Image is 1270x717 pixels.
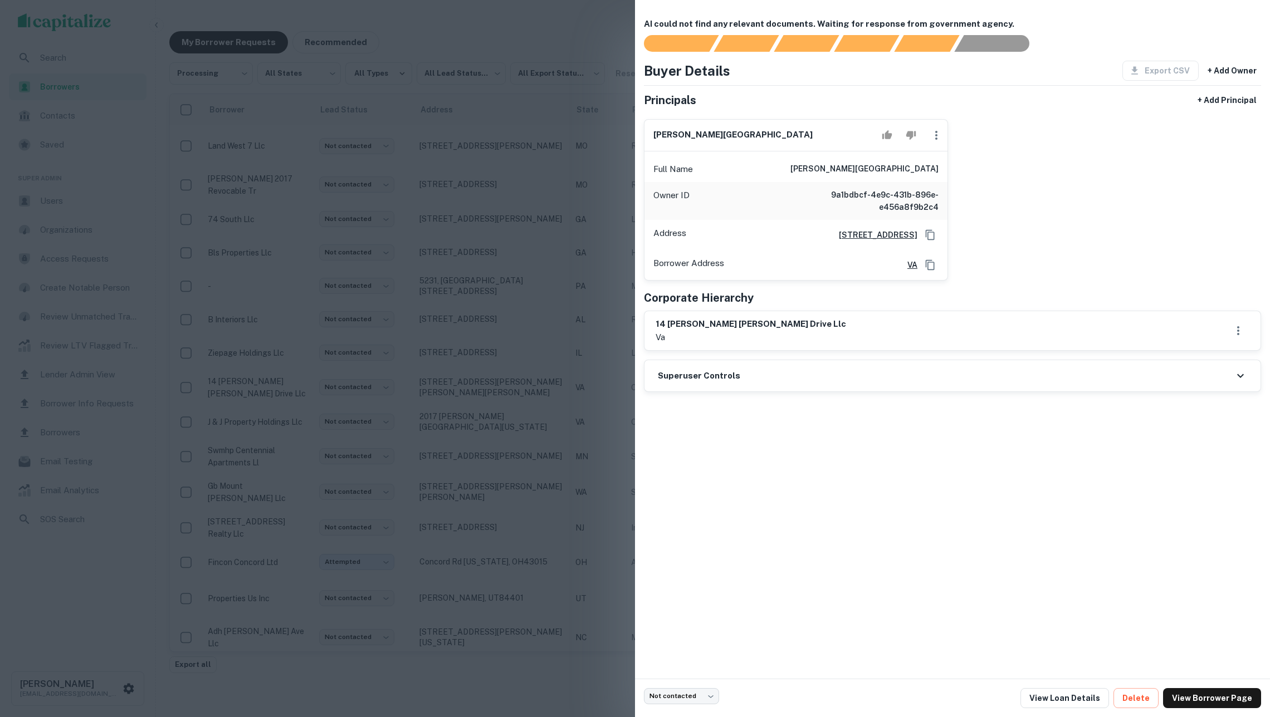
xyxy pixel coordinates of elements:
[644,688,719,704] div: Not contacted
[1020,688,1109,708] a: View Loan Details
[830,229,917,241] a: [STREET_ADDRESS]
[656,331,846,344] p: va
[805,189,939,213] h6: 9a1bdbcf-4e9c-431b-896e-e456a8f9b2c4
[653,227,686,243] p: Address
[774,35,839,52] div: Documents found, AI parsing details...
[653,163,693,176] p: Full Name
[1113,688,1159,708] button: Delete
[653,257,724,273] p: Borrower Address
[631,35,714,52] div: Sending borrower request to AI...
[834,35,899,52] div: Principals found, AI now looking for contact information...
[894,35,959,52] div: Principals found, still searching for contact information. This may take time...
[877,124,897,146] button: Accept
[656,318,846,331] h6: 14 [PERSON_NAME] [PERSON_NAME] drive llc
[922,257,939,273] button: Copy Address
[955,35,1043,52] div: AI fulfillment process complete.
[653,129,813,141] h6: [PERSON_NAME][GEOGRAPHIC_DATA]
[922,227,939,243] button: Copy Address
[1163,688,1261,708] a: View Borrower Page
[1214,628,1270,681] iframe: Chat Widget
[653,189,690,213] p: Owner ID
[901,124,921,146] button: Reject
[644,289,754,306] h5: Corporate Hierarchy
[898,259,917,271] a: VA
[644,61,730,81] h4: Buyer Details
[658,370,740,382] h6: Superuser Controls
[790,163,939,176] h6: [PERSON_NAME][GEOGRAPHIC_DATA]
[1193,90,1261,110] button: + Add Principal
[1203,61,1261,81] button: + Add Owner
[644,18,1261,31] h6: AI could not find any relevant documents. Waiting for response from government agency.
[714,35,779,52] div: Your request is received and processing...
[644,92,696,109] h5: Principals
